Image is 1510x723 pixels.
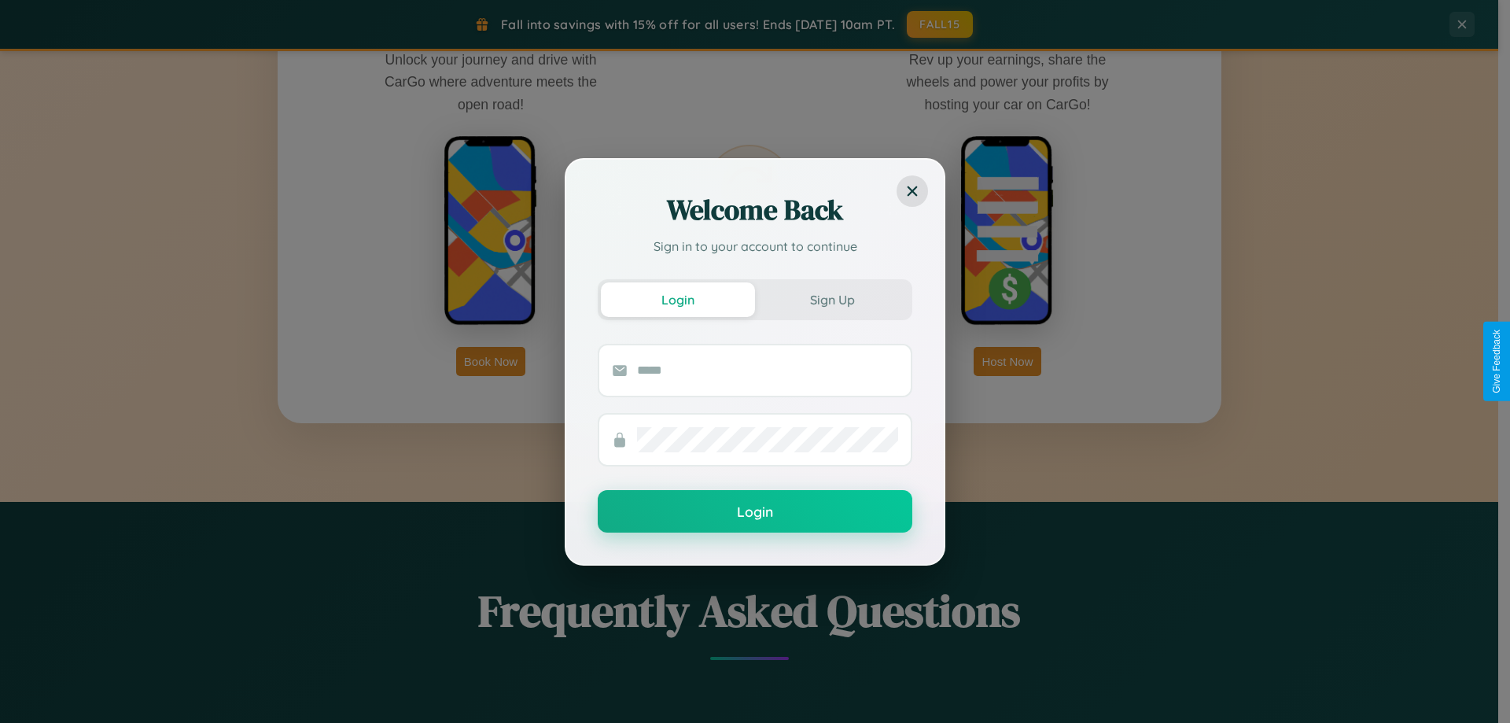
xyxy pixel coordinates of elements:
[598,191,912,229] h2: Welcome Back
[1491,330,1502,393] div: Give Feedback
[598,237,912,256] p: Sign in to your account to continue
[755,282,909,317] button: Sign Up
[598,490,912,533] button: Login
[601,282,755,317] button: Login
